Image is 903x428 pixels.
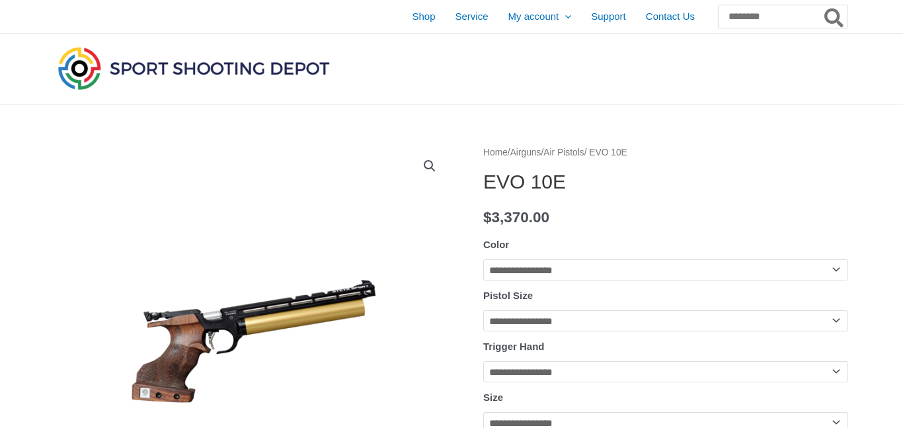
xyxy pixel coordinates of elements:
span: $ [483,209,492,226]
a: Home [483,148,508,157]
button: Search [822,5,847,28]
a: Airguns [510,148,541,157]
nav: Breadcrumb [483,144,848,161]
label: Trigger Hand [483,341,545,352]
bdi: 3,370.00 [483,209,549,226]
a: View full-screen image gallery [418,154,442,178]
a: Air Pistols [543,148,584,157]
label: Pistol Size [483,290,533,301]
img: Sport Shooting Depot [55,44,333,93]
label: Color [483,239,509,250]
label: Size [483,392,503,403]
h1: EVO 10E [483,170,848,194]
